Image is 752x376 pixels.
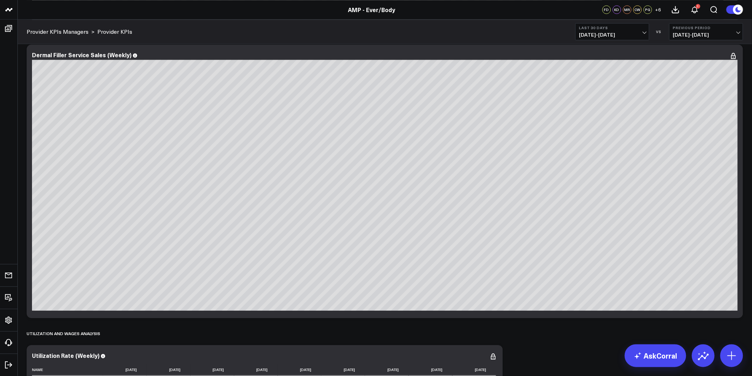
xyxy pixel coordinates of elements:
[655,7,661,12] span: + 6
[673,32,739,38] span: [DATE] - [DATE]
[190,364,234,376] th: [DATE]
[644,5,652,14] div: PG
[365,364,409,376] th: [DATE]
[623,5,632,14] div: MR
[321,364,365,376] th: [DATE]
[696,4,700,9] div: 1
[654,5,662,14] button: +6
[147,364,190,376] th: [DATE]
[32,351,100,359] div: Utilization Rate (Weekly)
[613,5,621,14] div: KD
[625,344,686,367] a: AskCorral
[653,29,666,34] div: VS
[27,325,100,342] div: Utilization and Wages Analysis
[452,364,496,376] th: [DATE]
[32,364,103,376] th: Name
[575,23,649,40] button: Last 30 Days[DATE]-[DATE]
[579,26,645,30] b: Last 30 Days
[278,364,322,376] th: [DATE]
[27,28,88,36] a: Provider KPIs Managers
[669,23,743,40] button: Previous Period[DATE]-[DATE]
[602,5,611,14] div: FD
[579,32,645,38] span: [DATE] - [DATE]
[673,26,739,30] b: Previous Period
[103,364,147,376] th: [DATE]
[633,5,642,14] div: CW
[409,364,452,376] th: [DATE]
[234,364,278,376] th: [DATE]
[27,28,95,36] div: >
[97,28,132,36] a: Provider KPIs
[32,51,131,59] div: Dermal Filler Service Sales (Weekly)
[348,6,395,14] a: AMP - Ever/Body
